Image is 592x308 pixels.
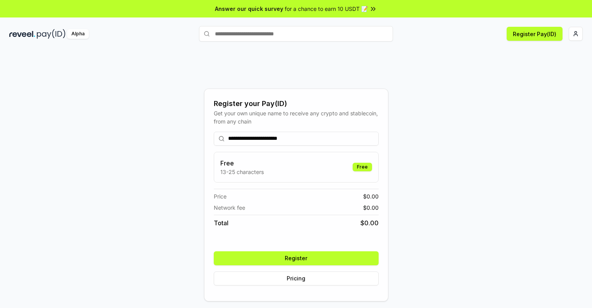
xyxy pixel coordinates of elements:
[215,5,283,13] span: Answer our quick survey
[360,218,379,228] span: $ 0.00
[214,218,228,228] span: Total
[214,192,227,200] span: Price
[214,251,379,265] button: Register
[37,29,66,39] img: pay_id
[220,158,264,168] h3: Free
[285,5,368,13] span: for a chance to earn 10 USDT 📝
[353,163,372,171] div: Free
[9,29,35,39] img: reveel_dark
[363,204,379,212] span: $ 0.00
[214,98,379,109] div: Register your Pay(ID)
[214,109,379,125] div: Get your own unique name to receive any crypto and stablecoin, from any chain
[507,27,563,41] button: Register Pay(ID)
[363,192,379,200] span: $ 0.00
[214,271,379,285] button: Pricing
[67,29,89,39] div: Alpha
[220,168,264,176] p: 13-25 characters
[214,204,245,212] span: Network fee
